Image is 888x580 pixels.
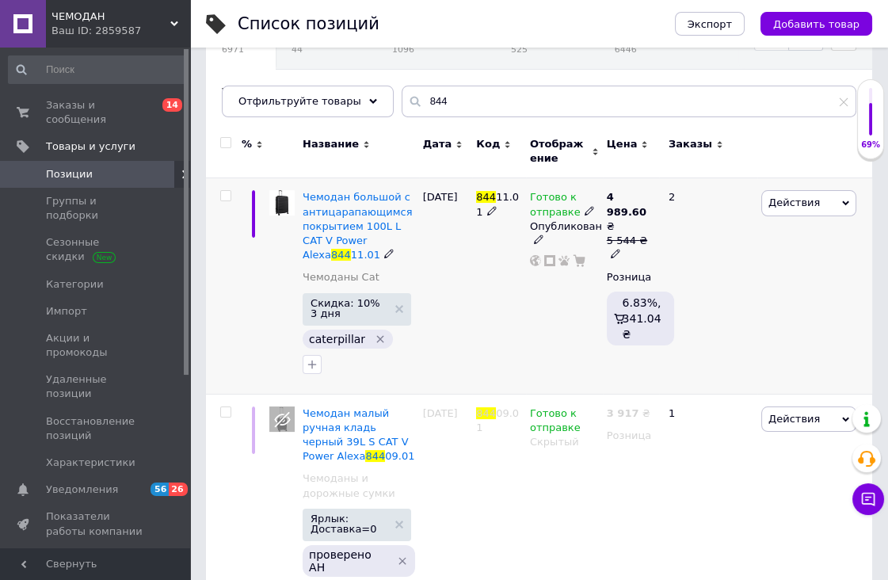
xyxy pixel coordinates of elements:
span: Чемодан малый ручная кладь черный 39L S CAT V Power Alexa [303,407,409,463]
span: VT новый товар [222,86,320,101]
span: 09.01 [385,450,414,462]
input: Поиск [8,55,186,84]
div: Розница [607,429,655,443]
span: 6446 [615,44,722,55]
span: Цена [607,137,638,151]
div: Опубликован [530,219,599,248]
a: Чемодан малый ручная кладь черный 39L S CAT V Power Alexa84409.01 [303,407,414,463]
img: Чемодан малый ручная кладь черный 39L S CAT V Power Alexa 84409.01 [269,406,295,432]
button: Добавить товар [760,12,872,36]
span: Заказы и сообщения [46,98,147,127]
b: 4 989.60 [607,191,646,217]
span: 11.01 [351,249,380,261]
span: Импорт [46,304,87,319]
span: 525 [511,44,567,55]
div: Список позиций [238,16,379,32]
input: Поиск по названию позиции, артикулу и поисковым запросам [402,86,856,117]
a: Чемоданы и дорожные сумки [303,471,415,500]
span: Ярлык: Доставка=0 [311,513,387,534]
span: Уведомления [46,483,118,497]
span: ЧЕМОДАН [51,10,170,24]
span: проверено АН [309,548,387,574]
span: 844 [476,191,496,203]
span: Заказы [669,137,712,151]
span: Добавить товар [773,18,859,30]
span: Код [476,137,500,151]
span: Готово к отправке [530,191,581,222]
span: 09.01 [476,407,519,433]
a: Чемодан большой с антицарапающимся покрытием 100L L CAT V Power Alexa84411.01 [303,191,412,261]
span: 56 [151,483,169,496]
span: % [242,137,252,151]
span: Сезонные скидки [46,235,147,264]
div: ₴ [607,190,655,234]
span: Отображение [530,137,588,166]
span: Готово к отправке [530,407,581,438]
span: Действия [768,413,820,425]
div: 2 [659,178,757,394]
span: 6971 [222,44,244,55]
div: [DATE] [419,178,473,394]
button: Экспорт [675,12,745,36]
span: Категории [46,277,104,292]
span: 1096 [392,44,463,55]
div: 69% [858,139,883,151]
span: Акции и промокоды [46,331,147,360]
img: Чемодан большой с антицарапающимся покрытием 100L L CAT V Power Alexa 84411.01 [269,190,295,216]
div: 5 544 ₴ [607,234,655,262]
svg: Удалить метку [396,555,409,567]
span: 844 [331,249,351,261]
button: Чат с покупателем [852,483,884,515]
span: Дата [423,137,452,151]
span: 44 [292,44,345,55]
span: Удаленные позиции [46,372,147,401]
span: Характеристики [46,456,135,470]
div: Ваш ID: 2859587 [51,24,190,38]
div: ₴ [607,406,650,421]
span: Показатели работы компании [46,509,147,538]
div: Розница [607,270,655,284]
span: Скидка: 10% 3 дня [311,298,387,319]
span: Товары и услуги [46,139,135,154]
span: 844 [365,450,385,462]
svg: Удалить метку [374,333,387,345]
span: 844 [476,407,496,419]
span: 26 [169,483,187,496]
a: Чемоданы Cat [303,270,379,284]
div: Скрытый [530,435,599,449]
span: caterpillar [309,333,365,345]
span: 11.01 [476,191,519,217]
b: 3 917 [607,407,639,419]
span: Восстановление позиций [46,414,147,443]
span: 6.83%, 341.04 ₴ [622,296,661,341]
span: Отфильтруйте товары [238,95,361,107]
span: Чемодан большой с антицарапающимся покрытием 100L L CAT V Power Alexa [303,191,412,261]
span: Группы и подборки [46,194,147,223]
span: 14 [162,98,182,112]
span: Экспорт [688,18,732,30]
span: Действия [768,197,820,208]
span: Название [303,137,359,151]
span: Позиции [46,167,93,181]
